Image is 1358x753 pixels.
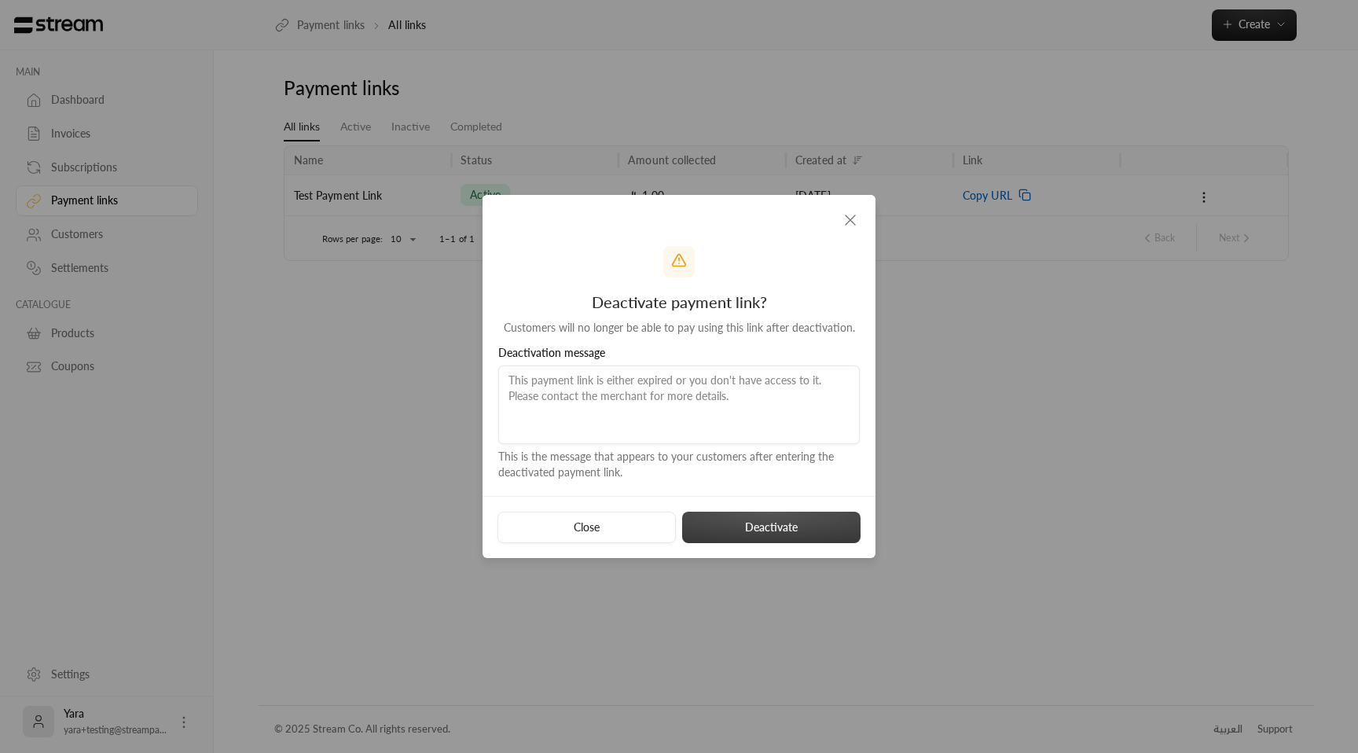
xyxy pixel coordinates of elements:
div: Deactivation message [498,345,860,361]
button: Close [497,512,676,543]
div: Deactivate payment link? [498,290,860,314]
div: Customers will no longer be able to pay using this link after deactivation. [498,320,860,336]
button: Deactivate [682,512,861,543]
p: This is the message that appears to your customers after entering the deactivated payment link. [498,444,860,480]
